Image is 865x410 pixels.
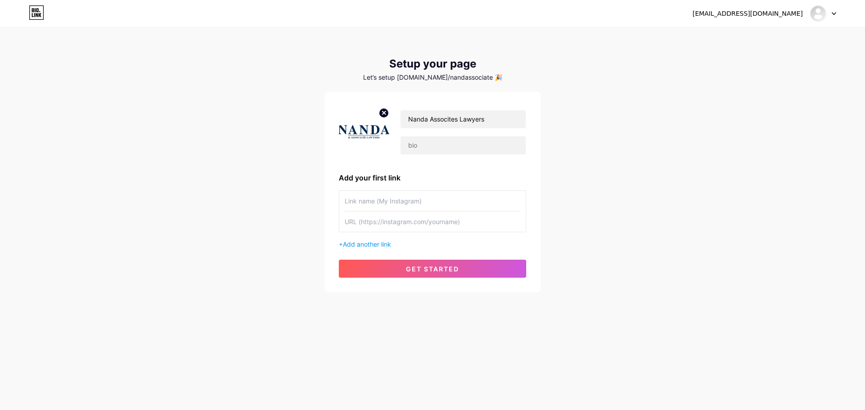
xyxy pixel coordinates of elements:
div: Setup your page [324,58,541,70]
img: nandassociate [810,5,827,22]
input: Link name (My Instagram) [345,191,520,211]
span: Add another link [343,240,391,248]
img: profile pic [339,106,389,158]
div: [EMAIL_ADDRESS][DOMAIN_NAME] [692,9,803,18]
button: get started [339,260,526,278]
div: + [339,239,526,249]
input: URL (https://instagram.com/yourname) [345,212,520,232]
span: get started [406,265,459,273]
input: Your name [401,110,526,128]
input: bio [401,136,526,154]
div: Let’s setup [DOMAIN_NAME]/nandassociate 🎉 [324,74,541,81]
div: Add your first link [339,172,526,183]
